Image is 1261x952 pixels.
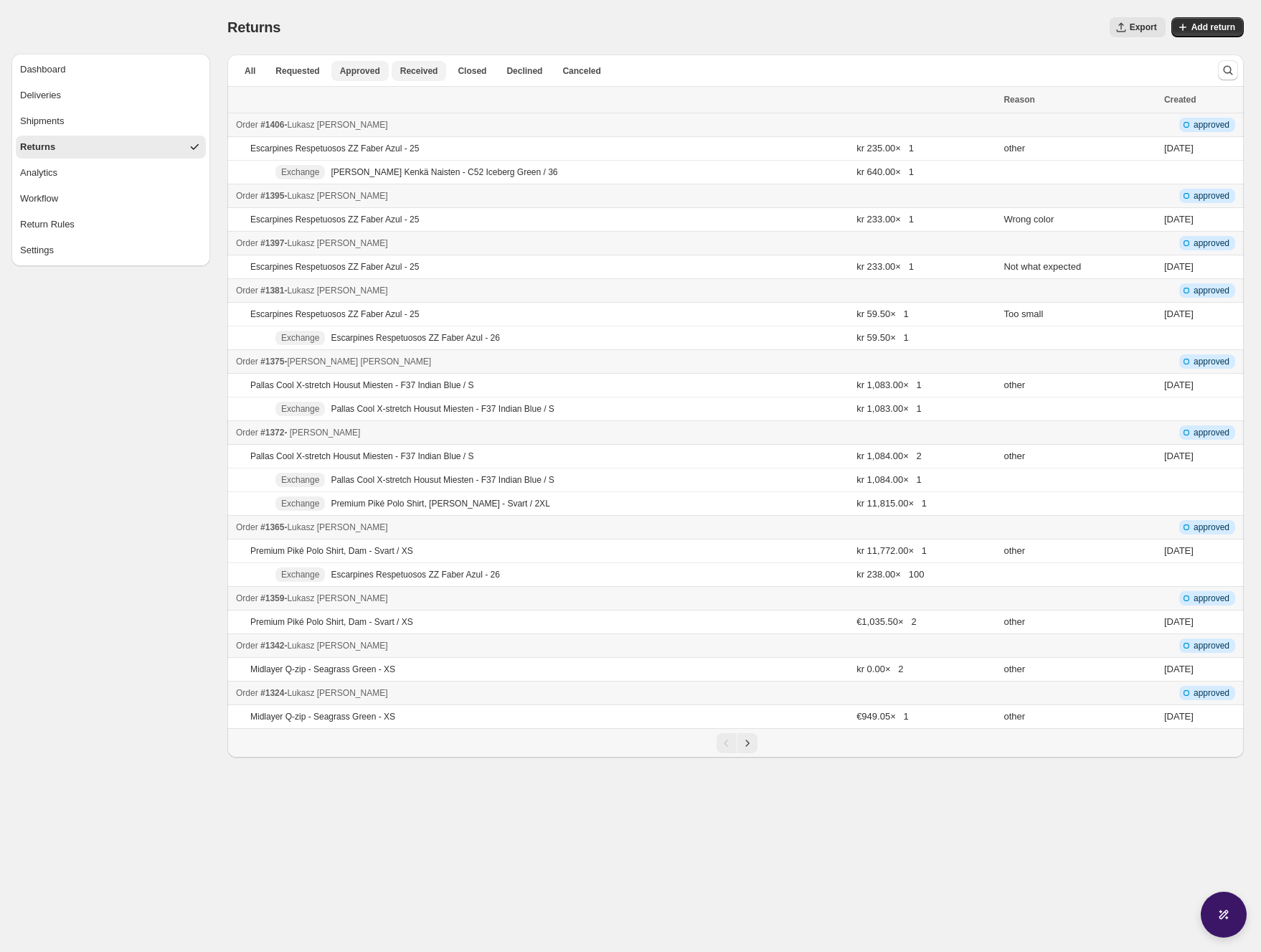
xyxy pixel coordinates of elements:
[737,733,757,753] button: Next
[1194,119,1229,131] span: approved
[999,137,1159,161] td: other
[236,688,258,698] span: Order
[1164,664,1194,674] time: Thursday, August 7, 2025 at 12:49:41 AM
[1218,60,1238,80] button: Search and filter results
[250,616,413,628] p: Premium Piké Polo Shirt, Dam - Svart / XS
[1194,285,1229,296] span: approved
[287,428,360,438] span: [PERSON_NAME]
[16,213,206,236] button: Return Rules
[287,238,387,248] span: Lukasz [PERSON_NAME]
[16,110,206,133] button: Shipments
[1164,143,1194,154] time: Monday, September 29, 2025 at 8:50:09 AM
[260,522,284,532] span: #1365
[458,65,486,77] span: Closed
[287,191,387,201] span: Lukasz [PERSON_NAME]
[856,474,922,485] span: kr 1,084.00 × 1
[1003,95,1034,105] span: Reason
[227,728,1244,758] nav: Pagination
[16,161,206,184] button: Analytics
[340,65,380,77] span: Approved
[236,593,258,603] span: Order
[250,143,419,154] p: Escarpines Respetuosos ZZ Faber Azul - 25
[999,611,1159,634] td: other
[1171,17,1244,37] button: Add return
[20,166,57,180] span: Analytics
[1194,687,1229,699] span: approved
[1164,308,1194,319] time: Wednesday, August 27, 2025 at 12:07:33 AM
[1194,356,1229,367] span: approved
[331,166,557,178] p: [PERSON_NAME] Kenkä Naisten - C52 Iceberg Green / 36
[287,357,431,367] span: [PERSON_NAME] [PERSON_NAME]
[236,591,995,605] div: -
[281,569,319,580] span: Exchange
[236,118,995,132] div: -
[260,357,284,367] span: #1375
[1164,545,1194,556] time: Friday, August 8, 2025 at 1:30:59 AM
[281,403,319,415] span: Exchange
[999,208,1159,232] td: Wrong color
[16,239,206,262] button: Settings
[250,214,419,225] p: Escarpines Respetuosos ZZ Faber Azul - 25
[236,641,258,651] span: Order
[331,403,554,415] p: Pallas Cool X-stretch Housut Miesten - F37 Indian Blue / S
[260,428,284,438] span: #1372
[856,143,914,154] span: kr 235.00 × 1
[250,664,395,675] p: Midlayer Q-zip - Seagrass Green - XS
[856,498,927,509] span: kr 11,815.00 × 1
[856,616,917,627] span: €1,035.50 × 2
[331,498,549,509] p: Premium Piké Polo Shirt, [PERSON_NAME] - Svart / 2XL
[287,688,387,698] span: Lukasz [PERSON_NAME]
[400,65,438,77] span: Received
[236,283,995,298] div: -
[999,303,1159,326] td: Too small
[260,286,284,296] span: #1381
[287,120,387,130] span: Lukasz [PERSON_NAME]
[281,332,319,344] span: Exchange
[250,308,419,320] p: Escarpines Respetuosos ZZ Faber Azul - 25
[1194,190,1229,202] span: approved
[20,243,54,258] span: Settings
[236,522,258,532] span: Order
[250,261,419,273] p: Escarpines Respetuosos ZZ Faber Azul - 25
[227,19,280,35] span: Returns
[260,238,284,248] span: #1397
[20,217,75,232] span: Return Rules
[260,688,284,698] span: #1324
[275,65,319,77] span: Requested
[245,65,255,77] span: All
[16,136,206,159] button: Returns
[999,255,1159,279] td: Not what expected
[250,451,473,462] p: Pallas Cool X-stretch Housut Miesten - F37 Indian Blue / S
[999,705,1159,729] td: other
[236,425,995,440] div: -
[281,498,319,509] span: Exchange
[236,354,995,369] div: -
[999,374,1159,397] td: other
[16,84,206,107] button: Deliveries
[16,58,206,81] button: Dashboard
[856,308,909,319] span: kr 59.50 × 1
[1164,616,1194,627] time: Thursday, August 7, 2025 at 12:53:45 AM
[236,428,258,438] span: Order
[856,545,927,556] span: kr 11,772.00 × 1
[999,445,1159,468] td: other
[20,88,61,103] span: Deliveries
[856,403,922,414] span: kr 1,083.00 × 1
[999,539,1159,563] td: other
[856,711,909,722] span: €949.05 × 1
[250,380,473,391] p: Pallas Cool X-stretch Housut Miesten - F37 Indian Blue / S
[1110,17,1166,37] button: Export
[20,192,58,206] span: Workflow
[287,286,387,296] span: Lukasz [PERSON_NAME]
[1194,522,1229,533] span: approved
[20,62,66,77] span: Dashboard
[20,140,55,154] span: Returns
[856,332,909,343] span: kr 59.50 × 1
[260,593,284,603] span: #1359
[16,187,206,210] button: Workflow
[999,658,1159,682] td: other
[331,569,499,580] p: Escarpines Respetuosos ZZ Faber Azul - 26
[236,686,995,700] div: -
[856,166,914,177] span: kr 640.00 × 1
[856,664,903,674] span: kr 0.00 × 2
